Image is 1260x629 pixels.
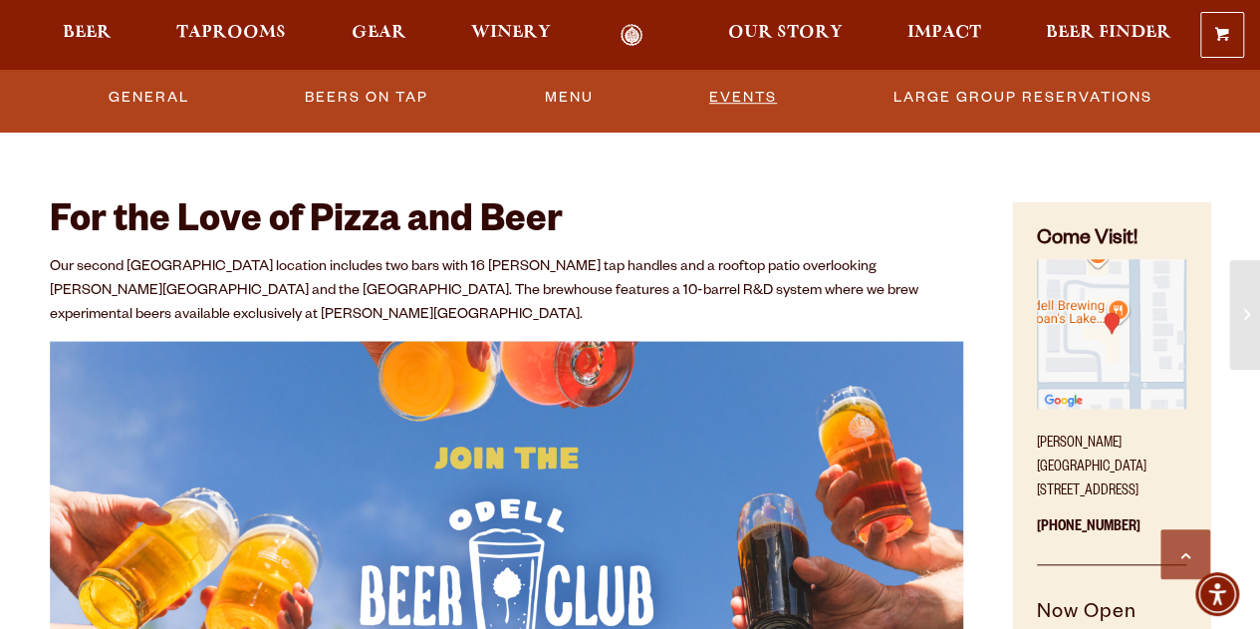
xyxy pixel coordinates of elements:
[352,25,406,41] span: Gear
[1195,572,1239,616] div: Accessibility Menu
[907,25,981,41] span: Impact
[50,256,963,328] p: Our second [GEOGRAPHIC_DATA] location includes two bars with 16 [PERSON_NAME] tap handles and a r...
[1160,529,1210,579] a: Scroll to top
[339,24,419,47] a: Gear
[1037,421,1186,504] p: [PERSON_NAME][GEOGRAPHIC_DATA] [STREET_ADDRESS]
[715,24,856,47] a: Our Story
[885,75,1160,121] a: Large Group Reservations
[701,75,785,121] a: Events
[101,75,197,121] a: General
[471,25,551,41] span: Winery
[1033,24,1184,47] a: Beer Finder
[595,24,669,47] a: Odell Home
[537,75,602,121] a: Menu
[297,75,436,121] a: Beers On Tap
[1037,226,1186,255] h4: Come Visit!
[1046,25,1171,41] span: Beer Finder
[1037,504,1186,565] p: [PHONE_NUMBER]
[1037,399,1186,415] a: Find on Google Maps (opens in a new window)
[63,25,112,41] span: Beer
[176,25,286,41] span: Taprooms
[458,24,564,47] a: Winery
[728,25,843,41] span: Our Story
[894,24,994,47] a: Impact
[163,24,299,47] a: Taprooms
[1037,259,1186,409] img: Small thumbnail of location on map
[50,202,963,246] h2: For the Love of Pizza and Beer
[50,24,125,47] a: Beer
